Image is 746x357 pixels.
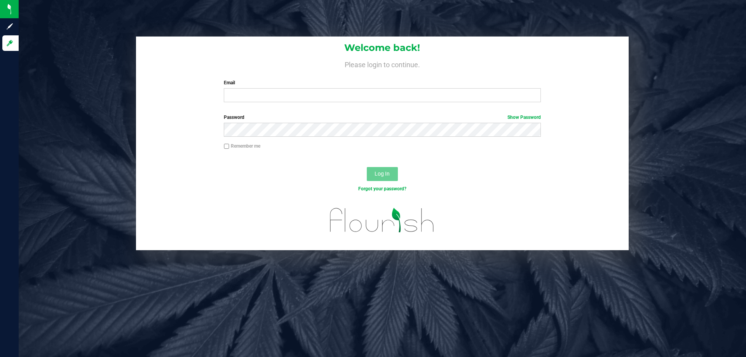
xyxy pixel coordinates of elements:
[367,167,398,181] button: Log In
[224,115,244,120] span: Password
[136,43,629,53] h1: Welcome back!
[224,79,540,86] label: Email
[321,200,444,240] img: flourish_logo.svg
[358,186,406,192] a: Forgot your password?
[507,115,541,120] a: Show Password
[224,143,260,150] label: Remember me
[224,144,229,149] input: Remember me
[6,23,14,30] inline-svg: Sign up
[136,59,629,68] h4: Please login to continue.
[6,39,14,47] inline-svg: Log in
[375,171,390,177] span: Log In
